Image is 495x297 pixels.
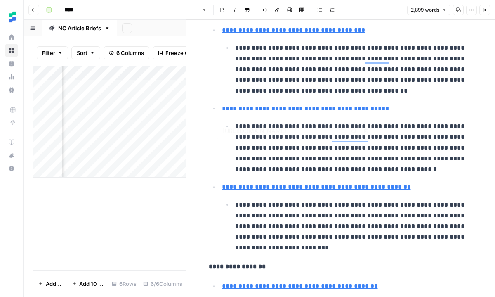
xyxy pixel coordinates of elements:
[5,44,18,57] a: Browse
[140,277,186,290] div: 6/6 Columns
[5,83,18,97] a: Settings
[46,280,62,288] span: Add Row
[71,46,100,59] button: Sort
[165,49,208,57] span: Freeze Columns
[79,280,104,288] span: Add 10 Rows
[5,57,18,70] a: Your Data
[67,277,108,290] button: Add 10 Rows
[116,49,144,57] span: 6 Columns
[411,6,439,14] span: 2,899 words
[104,46,149,59] button: 6 Columns
[42,20,117,36] a: NC Article Briefs
[5,10,20,24] img: Ten Speed Logo
[5,149,18,162] button: What's new?
[5,31,18,44] a: Home
[33,277,67,290] button: Add Row
[5,149,18,162] div: What's new?
[153,46,213,59] button: Freeze Columns
[5,135,18,149] a: AirOps Academy
[5,162,18,175] button: Help + Support
[5,70,18,83] a: Usage
[77,49,87,57] span: Sort
[58,24,101,32] div: NC Article Briefs
[108,277,140,290] div: 6 Rows
[5,7,18,27] button: Workspace: Ten Speed
[42,49,55,57] span: Filter
[37,46,68,59] button: Filter
[407,5,450,15] button: 2,899 words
